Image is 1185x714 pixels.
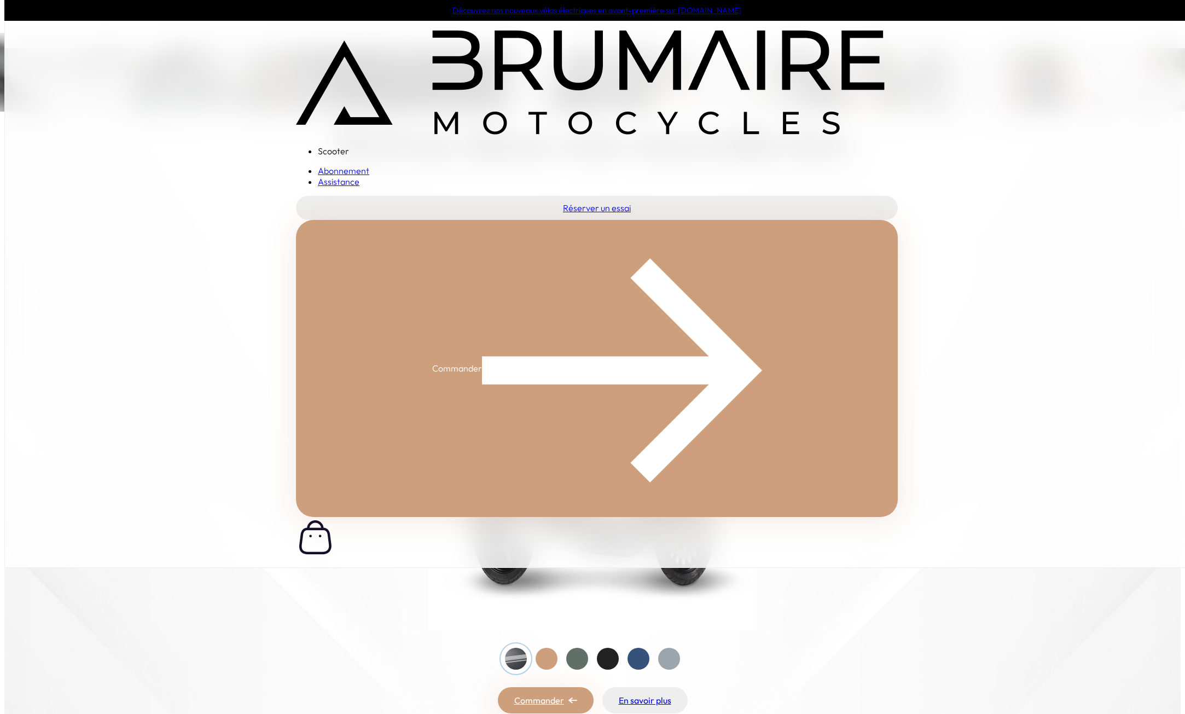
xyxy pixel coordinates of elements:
[318,146,898,156] p: Scooter
[602,687,688,713] a: En savoir plus
[482,230,762,510] img: right-arrow-2.png
[296,30,885,135] img: Brumaire Motocycles
[498,687,594,713] a: Commander
[296,196,898,220] a: Réserver un essai
[568,697,577,704] img: right-arrow.png
[318,165,369,176] a: Abonnement
[296,517,335,556] img: Panier
[296,220,898,516] div: Commander
[318,176,359,187] a: Assistance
